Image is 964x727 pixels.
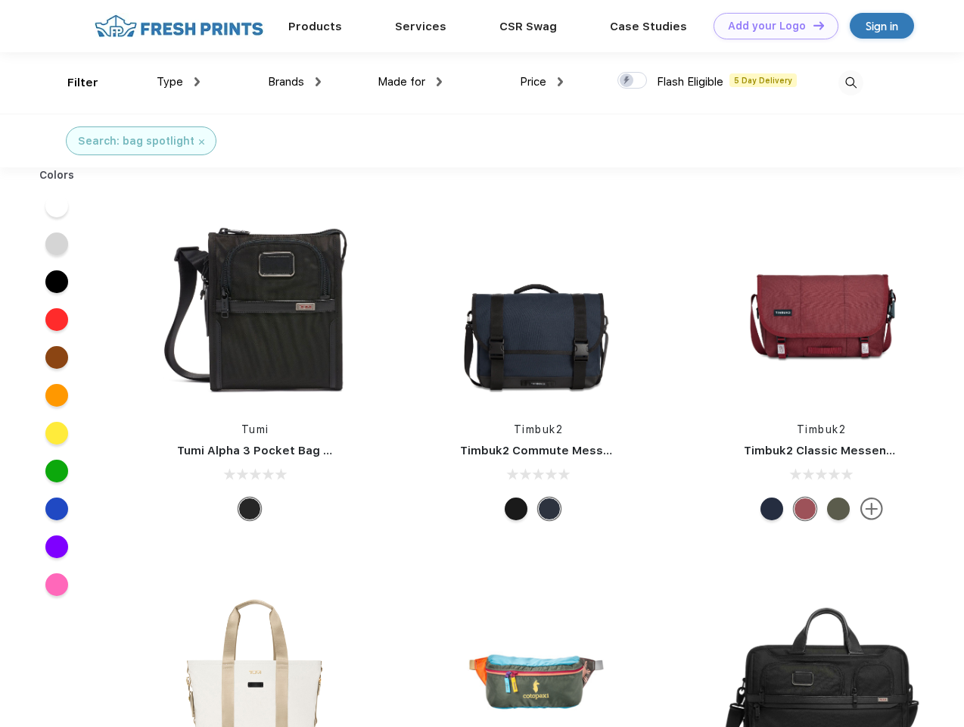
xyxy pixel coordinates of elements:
span: Brands [268,75,304,89]
a: Tumi [241,423,269,435]
img: dropdown.png [194,77,200,86]
div: Add your Logo [728,20,806,33]
div: Eco Collegiate Red [794,498,816,520]
img: DT [813,21,824,30]
span: Price [520,75,546,89]
a: Sign in [850,13,914,39]
div: Eco Nautical [760,498,783,520]
div: Eco Black [505,498,527,520]
div: Sign in [866,17,898,35]
img: dropdown.png [558,77,563,86]
img: fo%20logo%202.webp [90,13,268,39]
img: func=resize&h=266 [437,205,639,407]
img: dropdown.png [437,77,442,86]
img: more.svg [860,498,883,520]
span: 5 Day Delivery [729,73,797,87]
span: Type [157,75,183,89]
img: func=resize&h=266 [721,205,922,407]
a: Timbuk2 [797,423,847,435]
div: Colors [28,167,86,183]
a: Timbuk2 Commute Messenger Bag [460,444,663,457]
a: Products [288,20,342,33]
div: Filter [67,74,98,92]
a: Timbuk2 [514,423,564,435]
a: Tumi Alpha 3 Pocket Bag Small [177,444,354,457]
div: Black [238,498,261,520]
img: func=resize&h=266 [154,205,356,407]
img: filter_cancel.svg [199,139,204,145]
span: Made for [378,75,425,89]
div: Search: bag spotlight [78,133,194,149]
a: Timbuk2 Classic Messenger Bag [744,444,931,457]
div: Eco Nautical [538,498,561,520]
div: Eco Army [827,498,850,520]
span: Flash Eligible [657,75,723,89]
img: dropdown.png [316,77,321,86]
img: desktop_search.svg [838,70,863,95]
